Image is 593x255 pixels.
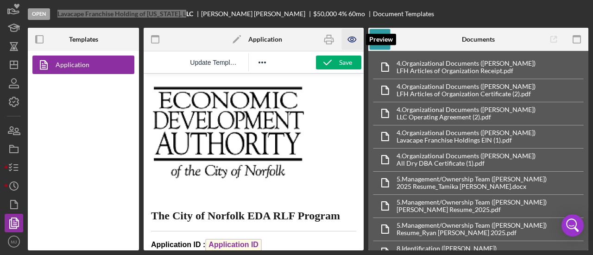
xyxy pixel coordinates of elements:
div: 4. Organizational Documents ([PERSON_NAME]) [397,106,536,113]
div: 5. Management/Ownership Team ([PERSON_NAME]) [397,222,547,229]
div: 4. Organizational Documents ([PERSON_NAME]) [397,60,536,67]
div: 4 % [338,10,347,18]
div: 8. Identification ([PERSON_NAME]) [397,245,497,252]
a: Application [32,56,130,74]
div: [PERSON_NAME] Resume_2025.pdf [397,206,547,213]
div: Lavacape Franchise Holdings EIN (1).pdf [397,137,536,144]
b: Documents [462,36,495,43]
div: Save [339,56,352,69]
div: 60 mo [348,10,365,18]
div: LFH Articles of Organization Receipt.pdf [397,67,536,75]
div: Open [28,8,50,20]
button: MJ [5,232,23,251]
div: Document Templates [373,10,434,18]
div: 4. Organizational Documents ([PERSON_NAME]) [397,129,536,137]
span: $50,000 [313,10,337,18]
div: LLC Operating Agreement (2).pdf [397,113,536,121]
div: All Dry DBA Certificate (1).pdf [397,160,536,167]
button: Save [316,56,361,69]
div: 4. Organizational Documents ([PERSON_NAME]) [397,152,536,160]
span: Application ID [62,165,118,178]
div: 5. Management/Ownership Team ([PERSON_NAME]) [397,199,547,206]
div: 2025 Resume_Tamika [PERSON_NAME].docx [397,183,547,190]
b: Application [248,36,282,43]
b: Templates [69,36,98,43]
button: Reveal or hide additional toolbar items [254,56,270,69]
span: Update Template [190,59,239,66]
text: MJ [11,239,17,244]
iframe: Rich Text Area [144,74,364,250]
div: 4. Organizational Documents ([PERSON_NAME]) [397,83,536,90]
button: Reset the template to the current product template value [186,56,242,69]
b: Lavacape Franchise Holding of [US_STATE], LLC [57,10,193,18]
div: Open Intercom Messenger [561,214,584,236]
div: LFH Articles of Organization Certificate (2).pdf [397,90,536,98]
div: Resume_Ryan [PERSON_NAME] 2025.pdf [397,229,547,236]
div: 5. Management/Ownership Team ([PERSON_NAME]) [397,175,547,183]
div: [PERSON_NAME] [PERSON_NAME] [201,10,313,18]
